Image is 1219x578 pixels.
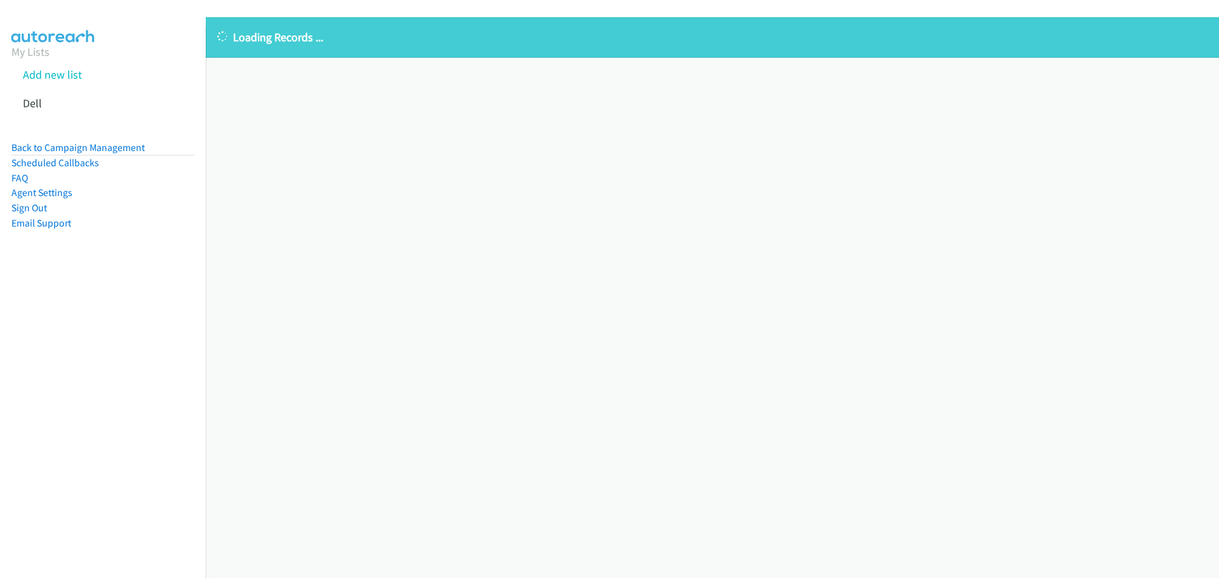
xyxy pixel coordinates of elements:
[11,44,50,59] a: My Lists
[11,172,28,184] a: FAQ
[217,29,1208,46] p: Loading Records ...
[11,157,99,169] a: Scheduled Callbacks
[23,67,82,82] a: Add new list
[11,217,71,229] a: Email Support
[11,187,72,199] a: Agent Settings
[11,202,47,214] a: Sign Out
[11,141,145,154] a: Back to Campaign Management
[23,96,42,110] a: Dell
